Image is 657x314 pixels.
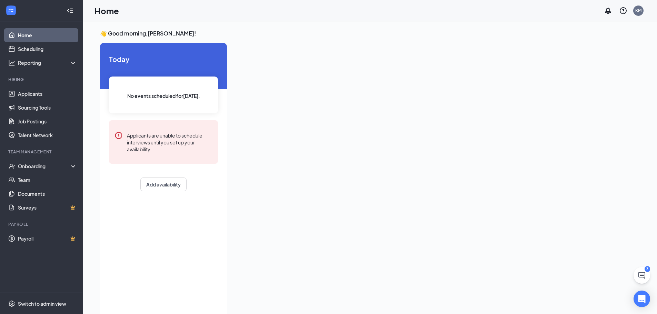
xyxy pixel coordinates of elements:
a: Documents [18,187,77,201]
a: Team [18,173,77,187]
div: Open Intercom Messenger [634,291,650,307]
a: SurveysCrown [18,201,77,214]
h1: Home [94,5,119,17]
svg: Settings [8,300,15,307]
div: Applicants are unable to schedule interviews until you set up your availability. [127,131,212,153]
div: Reporting [18,59,77,66]
a: PayrollCrown [18,232,77,245]
svg: ChatActive [638,271,646,280]
div: 3 [645,266,650,272]
a: Scheduling [18,42,77,56]
div: Team Management [8,149,76,155]
span: Today [109,54,218,64]
h3: 👋 Good morning, [PERSON_NAME] ! [100,30,619,37]
a: Sourcing Tools [18,101,77,114]
div: Switch to admin view [18,300,66,307]
svg: Collapse [67,7,73,14]
svg: Analysis [8,59,15,66]
div: Payroll [8,221,76,227]
a: Job Postings [18,114,77,128]
div: KM [635,8,641,13]
a: Home [18,28,77,42]
svg: UserCheck [8,163,15,170]
a: Talent Network [18,128,77,142]
svg: Notifications [604,7,612,15]
svg: WorkstreamLogo [8,7,14,14]
div: Onboarding [18,163,71,170]
button: ChatActive [634,267,650,284]
span: No events scheduled for [DATE] . [127,92,200,100]
div: Hiring [8,77,76,82]
button: Add availability [140,178,187,191]
a: Applicants [18,87,77,101]
svg: QuestionInfo [619,7,627,15]
svg: Error [115,131,123,140]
